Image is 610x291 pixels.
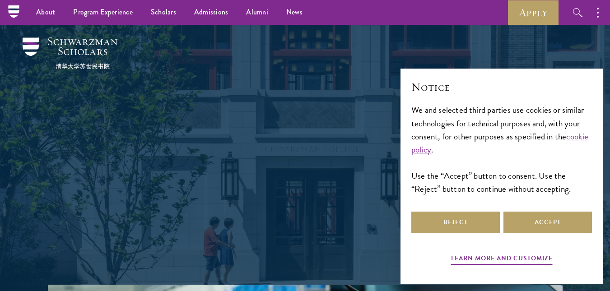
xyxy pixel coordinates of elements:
[451,253,553,267] button: Learn more and customize
[411,130,589,156] a: cookie policy
[411,79,592,95] h2: Notice
[411,103,592,195] div: We and selected third parties use cookies or similar technologies for technical purposes and, wit...
[23,37,117,69] img: Schwarzman Scholars
[503,212,592,233] button: Accept
[411,212,500,233] button: Reject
